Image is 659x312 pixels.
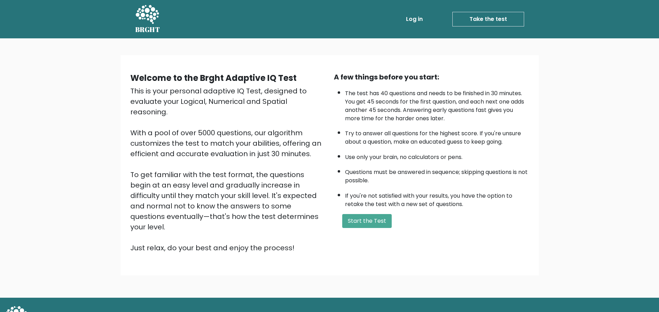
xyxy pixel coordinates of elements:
[345,126,529,146] li: Try to answer all questions for the highest score. If you're unsure about a question, make an edu...
[452,12,524,26] a: Take the test
[135,3,160,36] a: BRGHT
[130,72,297,84] b: Welcome to the Brght Adaptive IQ Test
[345,150,529,161] li: Use only your brain, no calculators or pens.
[345,188,529,208] li: If you're not satisfied with your results, you have the option to retake the test with a new set ...
[342,214,392,228] button: Start the Test
[334,72,529,82] div: A few things before you start:
[403,12,426,26] a: Log in
[130,86,325,253] div: This is your personal adaptive IQ Test, designed to evaluate your Logical, Numerical and Spatial ...
[135,25,160,34] h5: BRGHT
[345,86,529,123] li: The test has 40 questions and needs to be finished in 30 minutes. You get 45 seconds for the firs...
[345,165,529,185] li: Questions must be answered in sequence; skipping questions is not possible.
